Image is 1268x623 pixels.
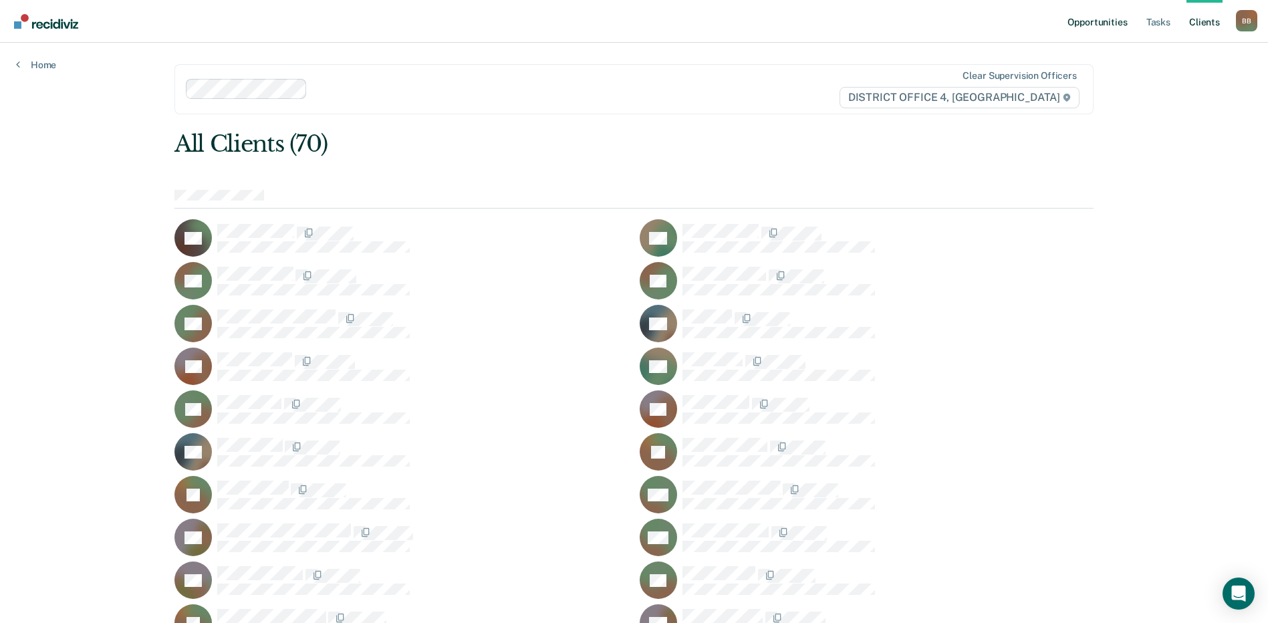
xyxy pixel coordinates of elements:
a: Home [16,59,56,71]
div: B B [1236,10,1257,31]
div: All Clients (70) [174,130,910,158]
img: Recidiviz [14,14,78,29]
button: Profile dropdown button [1236,10,1257,31]
div: Clear supervision officers [963,70,1076,82]
span: DISTRICT OFFICE 4, [GEOGRAPHIC_DATA] [840,87,1080,108]
div: Open Intercom Messenger [1223,578,1255,610]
